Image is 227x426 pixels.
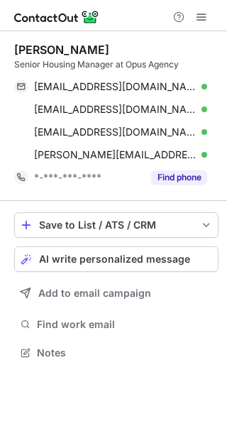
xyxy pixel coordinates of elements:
span: Add to email campaign [38,288,151,299]
div: Save to List / ATS / CRM [39,219,194,231]
button: Reveal Button [151,170,207,185]
div: Senior Housing Manager at Opus Agency [14,58,218,71]
span: [EMAIL_ADDRESS][DOMAIN_NAME] [34,103,196,116]
span: [PERSON_NAME][EMAIL_ADDRESS][PERSON_NAME][DOMAIN_NAME] [34,148,196,161]
span: Notes [37,346,213,359]
button: Add to email campaign [14,280,218,306]
button: Notes [14,343,218,363]
span: AI write personalized message [39,253,190,265]
img: ContactOut v5.3.10 [14,9,99,26]
span: Find work email [37,318,213,331]
span: [EMAIL_ADDRESS][DOMAIN_NAME] [34,80,196,93]
span: [EMAIL_ADDRESS][DOMAIN_NAME] [34,126,196,138]
button: save-profile-one-click [14,212,218,238]
div: [PERSON_NAME] [14,43,109,57]
button: Find work email [14,315,218,334]
button: AI write personalized message [14,246,218,272]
